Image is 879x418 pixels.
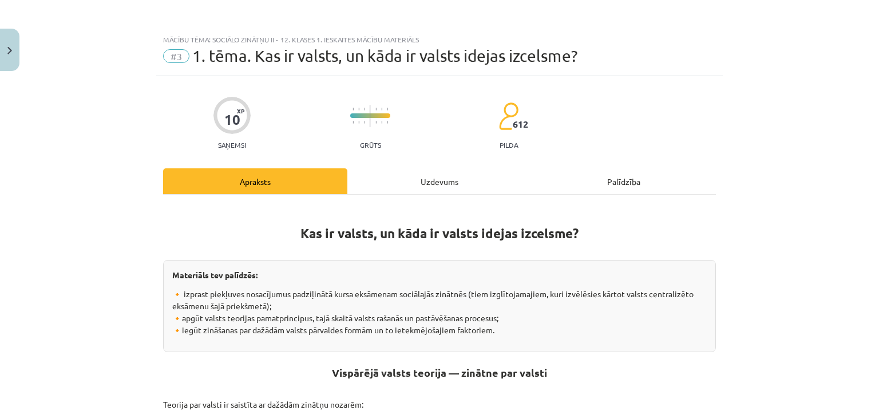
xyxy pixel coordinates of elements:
strong: Kas ir valsts, un kāda ir valsts idejas izcelsme? [300,225,579,242]
span: 612 [513,119,528,129]
img: icon-short-line-57e1e144782c952c97e751825c79c345078a6d821885a25fce030b3d8c18986b.svg [364,108,365,111]
img: icon-short-line-57e1e144782c952c97e751825c79c345078a6d821885a25fce030b3d8c18986b.svg [381,121,382,124]
div: Palīdzība [532,168,716,194]
img: icon-short-line-57e1e144782c952c97e751825c79c345078a6d821885a25fce030b3d8c18986b.svg [353,108,354,111]
strong: Vispārējā valsts teorija — zinātne par valsti [332,366,547,379]
img: icon-short-line-57e1e144782c952c97e751825c79c345078a6d821885a25fce030b3d8c18986b.svg [375,121,377,124]
span: #3 [163,49,189,63]
img: icon-short-line-57e1e144782c952c97e751825c79c345078a6d821885a25fce030b3d8c18986b.svg [364,121,365,124]
img: students-c634bb4e5e11cddfef0936a35e636f08e4e9abd3cc4e673bd6f9a4125e45ecb1.svg [498,102,518,131]
span: XP [237,108,244,114]
img: icon-short-line-57e1e144782c952c97e751825c79c345078a6d821885a25fce030b3d8c18986b.svg [375,108,377,111]
p: pilda [500,141,518,149]
div: Apraksts [163,168,347,194]
img: icon-long-line-d9ea69661e0d244f92f715978eff75569469978d946b2353a9bb055b3ed8787d.svg [370,105,371,127]
p: 🔸 izprast piekļuves nosacījumus padziļinātā kursa eksāmenam sociālajās zinātnēs (tiem izglītojama... [172,288,707,336]
img: icon-short-line-57e1e144782c952c97e751825c79c345078a6d821885a25fce030b3d8c18986b.svg [358,108,359,111]
img: icon-short-line-57e1e144782c952c97e751825c79c345078a6d821885a25fce030b3d8c18986b.svg [358,121,359,124]
p: Grūts [360,141,381,149]
div: Uzdevums [347,168,532,194]
span: 1. tēma. Kas ir valsts, un kāda ir valsts idejas izcelsme? [192,46,577,65]
strong: Materiāls tev palīdzēs: [172,270,258,280]
p: Teorija par valsti ir saistīta ar dažādām zinātņu nozarēm: [163,396,716,411]
div: Mācību tēma: Sociālo zinātņu ii - 12. klases 1. ieskaites mācību materiāls [163,36,716,44]
img: icon-short-line-57e1e144782c952c97e751825c79c345078a6d821885a25fce030b3d8c18986b.svg [387,121,388,124]
img: icon-short-line-57e1e144782c952c97e751825c79c345078a6d821885a25fce030b3d8c18986b.svg [387,108,388,111]
p: Saņemsi [213,141,251,149]
img: icon-short-line-57e1e144782c952c97e751825c79c345078a6d821885a25fce030b3d8c18986b.svg [353,121,354,124]
img: icon-close-lesson-0947bae3869378f0d4975bcd49f059093ad1ed9edebbc8119c70593378902aed.svg [7,47,12,54]
img: icon-short-line-57e1e144782c952c97e751825c79c345078a6d821885a25fce030b3d8c18986b.svg [381,108,382,111]
div: 10 [224,112,240,128]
